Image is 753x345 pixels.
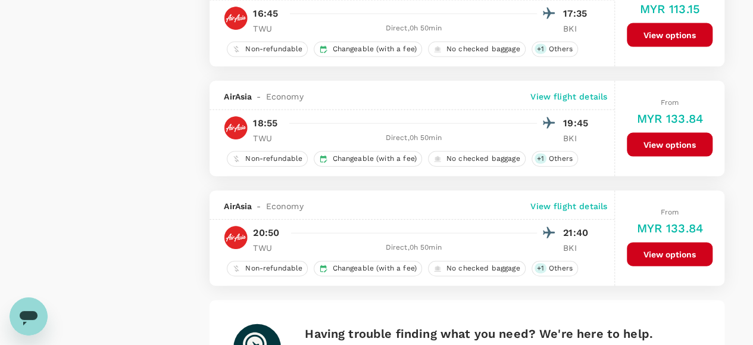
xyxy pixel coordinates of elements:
[530,200,607,212] p: View flight details
[327,154,421,164] span: Changeable (with a fee)
[227,42,308,57] div: Non-refundable
[224,7,248,30] img: AK
[563,23,593,35] p: BKI
[290,23,537,35] div: Direct , 0h 50min
[252,91,265,102] span: -
[253,242,283,254] p: TWU
[532,42,578,57] div: +1Others
[563,132,593,144] p: BKI
[530,91,607,102] p: View flight details
[314,261,421,276] div: Changeable (with a fee)
[314,42,421,57] div: Changeable (with a fee)
[442,263,525,273] span: No checked baggage
[544,154,577,164] span: Others
[563,7,593,21] p: 17:35
[265,91,303,102] span: Economy
[442,44,525,54] span: No checked baggage
[627,133,713,157] button: View options
[252,200,265,212] span: -
[535,44,546,54] span: + 1
[265,200,303,212] span: Economy
[327,44,421,54] span: Changeable (with a fee)
[240,263,307,273] span: Non-refundable
[627,23,713,47] button: View options
[224,200,252,212] span: AirAsia
[661,208,679,216] span: From
[224,226,248,250] img: AK
[636,219,703,238] h6: MYR 133.84
[428,42,526,57] div: No checked baggage
[314,151,421,167] div: Changeable (with a fee)
[253,23,283,35] p: TWU
[240,154,307,164] span: Non-refundable
[253,7,278,21] p: 16:45
[224,116,248,140] img: AK
[290,132,537,144] div: Direct , 0h 50min
[290,242,537,254] div: Direct , 0h 50min
[544,44,577,54] span: Others
[544,263,577,273] span: Others
[442,154,525,164] span: No checked baggage
[240,44,307,54] span: Non-refundable
[10,297,48,335] iframe: Button to launch messaging window
[535,263,546,273] span: + 1
[428,261,526,276] div: No checked baggage
[305,324,701,343] h6: Having trouble finding what you need? We're here to help.
[563,226,593,240] p: 21:40
[428,151,526,167] div: No checked baggage
[224,91,252,102] span: AirAsia
[627,243,713,266] button: View options
[661,98,679,107] span: From
[253,226,279,240] p: 20:50
[563,242,593,254] p: BKI
[532,261,578,276] div: +1Others
[327,263,421,273] span: Changeable (with a fee)
[636,109,703,128] h6: MYR 133.84
[563,116,593,130] p: 19:45
[227,151,308,167] div: Non-refundable
[253,132,283,144] p: TWU
[227,261,308,276] div: Non-refundable
[532,151,578,167] div: +1Others
[535,154,546,164] span: + 1
[253,116,277,130] p: 18:55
